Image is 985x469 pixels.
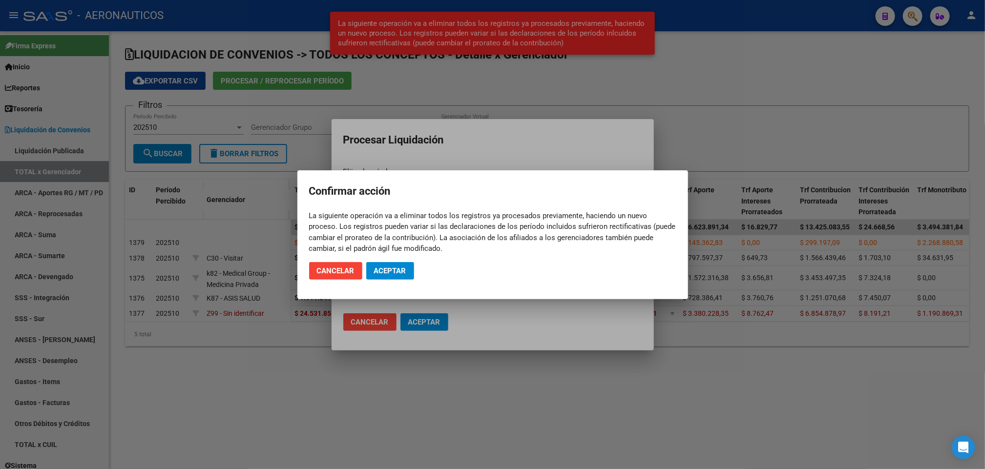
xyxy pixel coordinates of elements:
span: Cancelar [317,266,355,275]
h2: Confirmar acción [309,182,676,201]
div: Open Intercom Messenger [952,436,975,459]
span: Aceptar [374,266,406,275]
button: Cancelar [309,262,362,280]
button: Aceptar [366,262,414,280]
mat-dialog-content: La siguiente operación va a eliminar todos los registros ya procesados previamente, haciendo un n... [297,210,688,254]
